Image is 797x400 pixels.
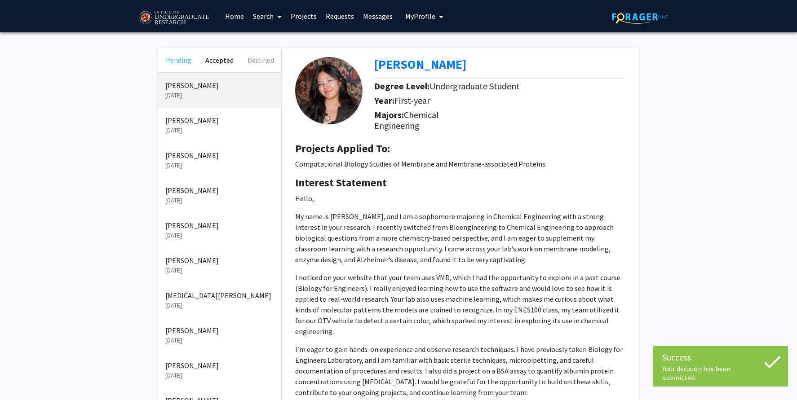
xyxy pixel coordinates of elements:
[286,0,321,32] a: Projects
[321,0,359,32] a: Requests
[221,0,248,32] a: Home
[158,48,199,72] button: Pending
[199,48,240,72] button: Accepted
[374,95,394,106] b: Year:
[295,158,625,169] p: Computational Biology Studies of Membrane and Membrane-associated Proteins
[165,360,274,371] p: [PERSON_NAME]
[165,161,274,170] p: [DATE]
[248,0,286,32] a: Search
[165,371,274,380] p: [DATE]
[165,126,274,135] p: [DATE]
[240,48,281,72] button: Declined
[165,336,274,345] p: [DATE]
[165,196,274,205] p: [DATE]
[165,231,274,240] p: [DATE]
[165,80,274,91] p: [PERSON_NAME]
[7,360,38,393] iframe: Chat
[165,255,274,266] p: [PERSON_NAME]
[662,351,779,364] div: Success
[374,109,404,120] b: Majors:
[165,115,274,126] p: [PERSON_NAME]
[405,12,435,21] span: My Profile
[136,7,212,29] img: University of Maryland Logo
[165,325,274,336] p: [PERSON_NAME]
[295,344,625,398] p: I’m eager to gain hands-on experience and observe research techniques. I have previously taken Bi...
[374,56,466,72] b: [PERSON_NAME]
[662,364,779,382] div: Your decision has been submitted.
[612,10,668,24] img: ForagerOne Logo
[295,272,625,337] p: I noticed on your website that your team uses VMD, which I had the opportunity to explore in a pa...
[165,150,274,161] p: [PERSON_NAME]
[374,56,466,72] a: Opens in a new tab
[295,141,390,155] b: Projects Applied To:
[295,193,625,204] p: Hello,
[429,80,520,92] span: Undergraduate Student
[394,95,430,106] span: First-year
[165,290,274,301] p: [MEDICAL_DATA][PERSON_NAME]
[359,0,397,32] a: Messages
[165,220,274,231] p: [PERSON_NAME]
[165,91,274,100] p: [DATE]
[165,301,274,310] p: [DATE]
[374,80,429,92] b: Degree Level:
[165,266,274,275] p: [DATE]
[295,57,363,124] img: Profile Picture
[295,211,625,265] p: My name is [PERSON_NAME], and I am a sophomore majoring in Chemical Engineering with a strong int...
[165,185,274,196] p: [PERSON_NAME]
[374,109,439,131] span: Chemical Engineering
[295,176,387,189] b: Interest Statement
